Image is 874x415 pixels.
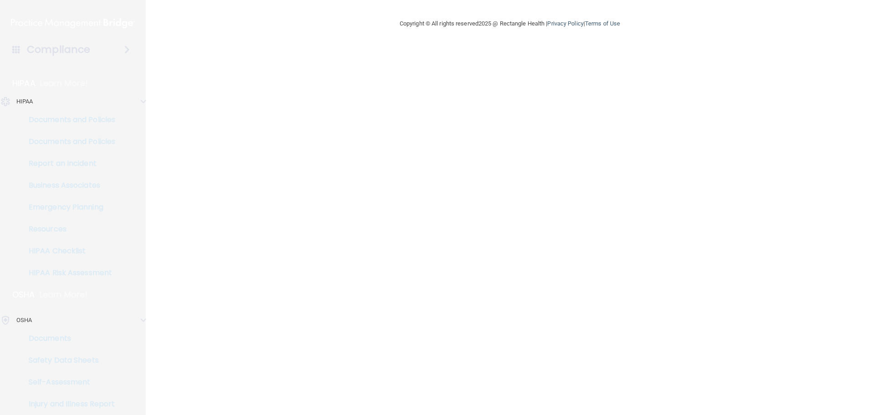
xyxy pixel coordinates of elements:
p: Business Associates [6,181,130,190]
p: Documents and Policies [6,137,130,146]
p: HIPAA Checklist [6,246,130,256]
p: Self-Assessment [6,378,130,387]
p: Learn More! [40,289,88,300]
a: Terms of Use [585,20,620,27]
p: Safety Data Sheets [6,356,130,365]
p: Emergency Planning [6,203,130,212]
p: Injury and Illness Report [6,400,130,409]
p: Learn More! [40,78,88,89]
p: Resources [6,225,130,234]
div: Copyright © All rights reserved 2025 @ Rectangle Health | | [344,9,676,38]
p: HIPAA [16,96,33,107]
p: OSHA [12,289,35,300]
p: HIPAA [12,78,36,89]
a: Privacy Policy [547,20,583,27]
p: Documents and Policies [6,115,130,124]
img: PMB logo [11,14,135,32]
p: Documents [6,334,130,343]
p: Report an Incident [6,159,130,168]
p: HIPAA Risk Assessment [6,268,130,277]
h4: Compliance [27,43,90,56]
p: OSHA [16,315,32,326]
